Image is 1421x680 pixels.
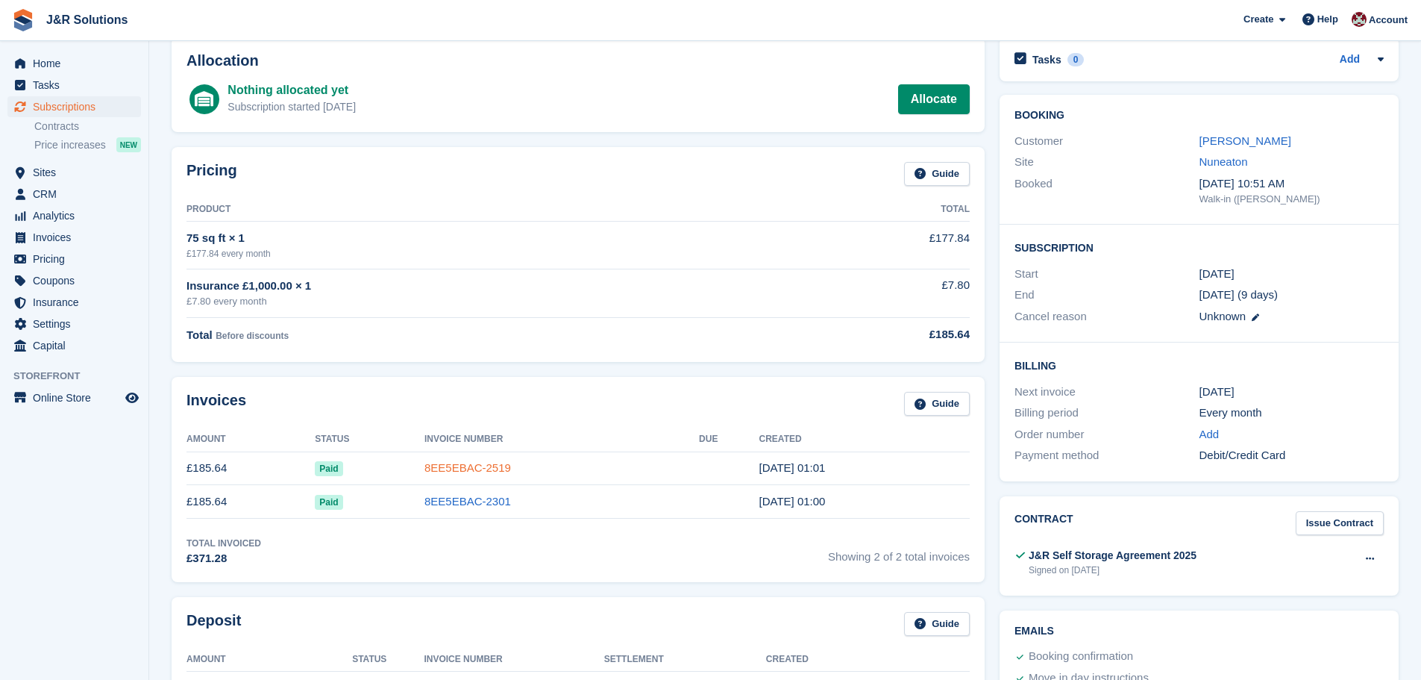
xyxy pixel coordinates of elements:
[1014,110,1384,122] h2: Booking
[424,495,511,508] a: 8EE5EBAC-2301
[186,392,246,417] h2: Invoices
[34,137,141,153] a: Price increases NEW
[1199,288,1279,301] span: [DATE] (9 days)
[186,537,261,550] div: Total Invoiced
[1014,405,1199,422] div: Billing period
[1340,52,1360,69] a: Add
[904,392,970,417] a: Guide
[1014,308,1199,325] div: Cancel reason
[1029,648,1133,666] div: Booking confirmation
[1032,53,1061,66] h2: Tasks
[1243,12,1273,27] span: Create
[33,249,122,269] span: Pricing
[1014,175,1199,207] div: Booked
[186,198,778,222] th: Product
[759,461,826,474] time: 2025-09-16 00:01:19 UTC
[33,227,122,248] span: Invoices
[13,369,148,384] span: Storefront
[7,205,141,226] a: menu
[904,612,970,637] a: Guide
[1199,426,1220,443] a: Add
[7,270,141,291] a: menu
[1296,511,1384,536] a: Issue Contract
[1199,384,1384,401] div: [DATE]
[1199,155,1248,168] a: Nuneaton
[7,335,141,356] a: menu
[7,75,141,96] a: menu
[7,249,141,269] a: menu
[1067,53,1085,66] div: 0
[123,389,141,407] a: Preview store
[186,428,315,452] th: Amount
[33,314,122,334] span: Settings
[186,328,213,341] span: Total
[315,495,342,510] span: Paid
[1199,192,1384,207] div: Walk-in ([PERSON_NAME])
[828,537,970,567] span: Showing 2 of 2 total invoices
[1369,13,1408,28] span: Account
[186,452,315,485] td: £185.64
[1014,287,1199,304] div: End
[33,53,122,74] span: Home
[7,53,141,74] a: menu
[7,292,141,313] a: menu
[186,294,778,309] div: £7.80 every month
[352,648,424,672] th: Status
[904,162,970,187] a: Guide
[33,96,122,117] span: Subscriptions
[7,184,141,205] a: menu
[778,269,970,317] td: £7.80
[228,81,356,99] div: Nothing allocated yet
[1014,266,1199,283] div: Start
[1199,447,1384,464] div: Debit/Credit Card
[7,96,141,117] a: menu
[186,52,970,69] h2: Allocation
[33,335,122,356] span: Capital
[186,162,237,187] h2: Pricing
[1199,134,1291,147] a: [PERSON_NAME]
[40,7,134,32] a: J&R Solutions
[778,326,970,343] div: £185.64
[34,119,141,134] a: Contracts
[766,648,904,672] th: Created
[424,461,511,474] a: 8EE5EBAC-2519
[1014,426,1199,443] div: Order number
[1352,12,1367,27] img: Julie Morgan
[186,648,352,672] th: Amount
[424,428,699,452] th: Invoice Number
[1014,240,1384,255] h2: Subscription
[1014,133,1199,150] div: Customer
[186,550,261,567] div: £371.28
[33,184,122,205] span: CRM
[1029,564,1196,577] div: Signed on [DATE]
[315,461,342,476] span: Paid
[186,247,778,261] div: £177.84 every month
[759,495,826,508] time: 2025-08-16 00:00:13 UTC
[1199,405,1384,422] div: Every month
[1199,266,1235,283] time: 2025-08-16 00:00:00 UTC
[186,485,315,519] td: £185.64
[33,387,122,408] span: Online Store
[1199,175,1384,193] div: [DATE] 10:51 AM
[1014,511,1073,536] h2: Contract
[33,75,122,96] span: Tasks
[12,9,34,31] img: stora-icon-8386f47178a22dfd0bd8f6a31ec36ba5ce8667c1dd55bd0f319d3a0aa187defe.svg
[759,428,970,452] th: Created
[33,270,122,291] span: Coupons
[116,137,141,152] div: NEW
[7,227,141,248] a: menu
[1014,626,1384,637] h2: Emails
[898,84,970,114] a: Allocate
[33,162,122,183] span: Sites
[1014,154,1199,171] div: Site
[186,278,778,295] div: Insurance £1,000.00 × 1
[216,331,289,341] span: Before discounts
[424,648,603,672] th: Invoice Number
[186,612,241,637] h2: Deposit
[1029,548,1196,564] div: J&R Self Storage Agreement 2025
[228,99,356,115] div: Subscription started [DATE]
[778,198,970,222] th: Total
[1014,358,1384,372] h2: Billing
[604,648,766,672] th: Settlement
[34,138,106,152] span: Price increases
